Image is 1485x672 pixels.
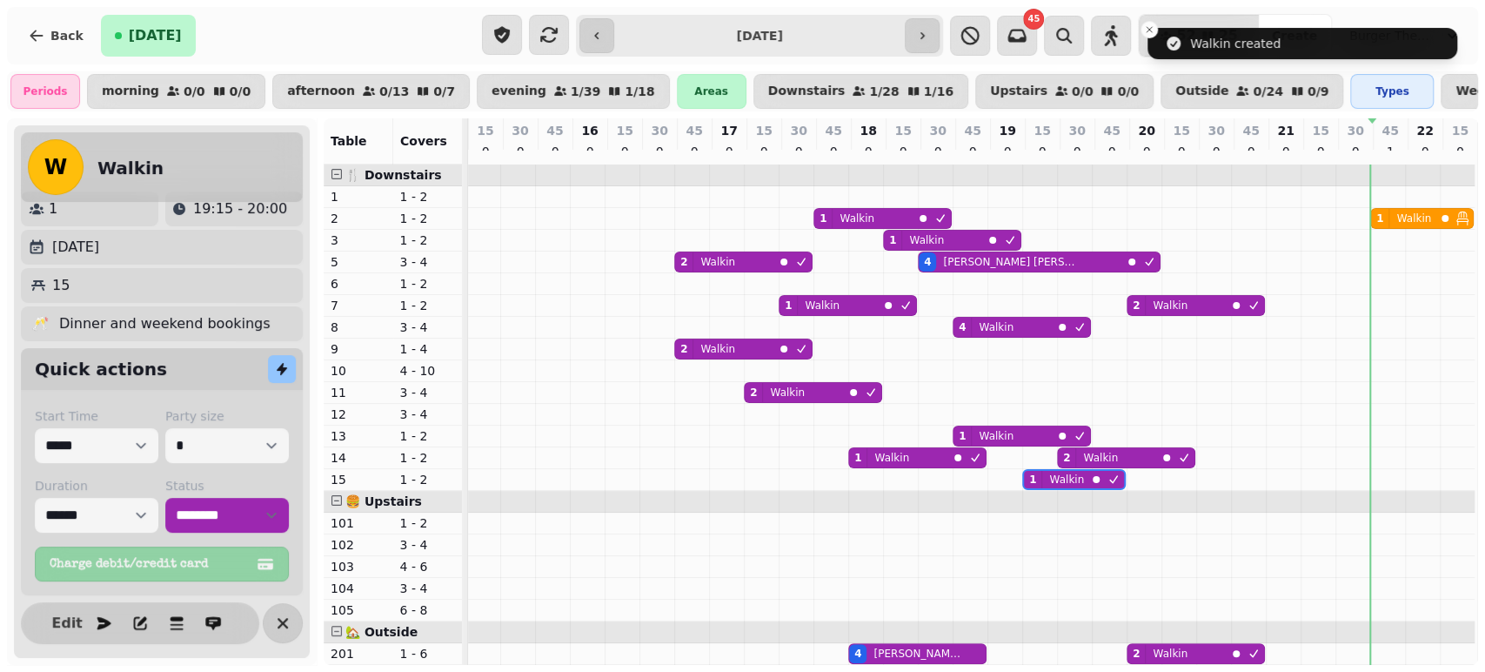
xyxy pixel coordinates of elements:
p: 22 [1416,122,1433,139]
p: [PERSON_NAME] Marsden [873,647,962,661]
div: 4 [854,647,861,661]
p: 3 - 4 [400,253,456,271]
label: Start Time [35,407,158,425]
p: morning [102,84,159,98]
div: 4 [924,255,931,269]
p: Outside [1175,84,1228,98]
p: 6 [331,275,386,292]
p: Dinner and weekend bookings [59,313,271,334]
p: 15 [755,122,772,139]
button: 5225 [1139,15,1259,57]
p: 0 / 24 [1253,85,1282,97]
p: 103 [331,558,386,575]
p: 15 [52,275,70,296]
p: 1 - 2 [400,210,456,227]
p: 15 [616,122,632,139]
p: 13 [331,427,386,445]
button: Charge debit/credit card [35,547,289,581]
p: 0 / 9 [1308,85,1329,97]
p: [DATE] [52,237,99,258]
p: 0 [548,143,562,160]
div: 1 [1029,473,1036,487]
p: 1 - 2 [400,232,456,249]
span: [DATE] [129,29,182,43]
p: 0 [1140,143,1154,160]
p: 3 - 4 [400,319,456,336]
button: evening1/391/18 [477,74,670,109]
div: 1 [819,212,826,225]
p: 1 - 2 [400,449,456,467]
p: 15 [1312,122,1328,139]
p: 15 [1173,122,1189,139]
p: 15 [477,122,493,139]
p: 17 [720,122,737,139]
p: 1 / 28 [869,85,899,97]
p: 4 - 10 [400,362,456,380]
p: 18 [860,122,876,139]
p: 15 [331,471,386,488]
p: 0 / 0 [1072,85,1094,97]
p: 0 / 13 [379,85,409,97]
p: 104 [331,580,386,597]
p: afternoon [287,84,355,98]
label: Duration [35,477,158,494]
p: Walkin [909,233,944,247]
p: 1 [49,198,57,219]
p: 1 [1383,143,1397,160]
span: 🍴 Downstairs [345,168,442,182]
p: 0 [1070,143,1084,160]
p: 30 [512,122,528,139]
p: 14 [331,449,386,467]
p: 8 [331,319,386,336]
button: Back [14,15,97,57]
span: W [44,157,67,178]
button: Close toast [1141,21,1158,38]
p: 15 [1452,122,1468,139]
p: 0 [1000,143,1014,160]
p: Walkin [1396,212,1431,225]
button: morning0/00/0 [87,74,265,109]
p: 0 [792,143,806,160]
p: 20 [1138,122,1154,139]
p: Upstairs [990,84,1047,98]
p: 11 [331,384,386,401]
p: 0 [1418,143,1432,160]
h2: Walkin [97,156,164,180]
p: 🥂 [31,313,49,334]
p: 1 - 2 [400,471,456,488]
div: 2 [1063,451,1070,465]
p: Walkin [874,451,909,465]
div: 1 [854,451,861,465]
p: 7 [331,297,386,314]
button: [DATE] [101,15,196,57]
p: 0 [652,143,666,160]
p: 0 [1279,143,1293,160]
p: 0 [861,143,875,160]
span: Table [331,134,367,148]
p: 0 / 0 [1117,85,1139,97]
p: 0 [1174,143,1188,160]
p: 16 [581,122,598,139]
p: 3 - 4 [400,384,456,401]
p: 0 [757,143,771,160]
span: 45 [1027,15,1040,24]
button: afternoon0/130/7 [272,74,470,109]
p: 21 [1277,122,1294,139]
p: 0 [478,143,492,160]
p: 30 [929,122,946,139]
p: 0 [896,143,910,160]
label: Status [165,477,289,494]
p: Walkin [1153,647,1187,661]
p: 1 / 16 [924,85,953,97]
p: 45 [964,122,980,139]
p: 201 [331,645,386,662]
p: Walkin [979,320,1013,334]
p: 12 [331,406,386,423]
p: 45 [1103,122,1120,139]
div: Types [1350,74,1434,109]
p: Walkin [700,255,735,269]
p: 105 [331,601,386,619]
span: Covers [400,134,447,148]
div: 2 [1133,299,1140,312]
p: 3 - 4 [400,580,456,597]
